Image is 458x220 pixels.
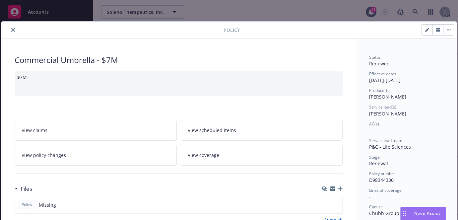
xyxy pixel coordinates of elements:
span: View coverage [188,152,219,159]
span: Renewal [369,160,388,167]
span: [PERSON_NAME] [369,94,406,100]
span: Chubb Group [369,210,399,216]
div: Drag to move [401,207,409,220]
a: View coverage [181,145,343,166]
span: View claims [22,127,47,134]
div: Files [15,184,32,193]
button: Nova Assist [400,207,446,220]
span: P&C - Life Sciences [369,144,411,150]
span: Effective dates [369,71,396,77]
div: Commercial Umbrella - $7M [15,54,343,66]
h3: Files [21,184,32,193]
span: Service lead team [369,138,402,143]
span: Producer(s) [369,88,391,93]
span: Stage [369,154,380,160]
span: D98344330 [369,177,394,183]
div: [DATE] - [DATE] [369,71,443,84]
a: View scheduled items [181,120,343,141]
span: Service lead(s) [369,104,396,110]
div: $7M [15,71,343,96]
span: View scheduled items [188,127,236,134]
span: Missing [39,201,56,208]
button: close [9,26,17,34]
span: - [369,127,371,133]
div: - [369,193,443,200]
span: AC(s) [369,121,379,127]
span: Policy [224,27,240,34]
a: View claims [15,120,177,141]
span: Carrier [369,204,382,210]
span: [PERSON_NAME] [369,110,406,117]
span: Renewed [369,60,390,67]
a: View policy changes [15,145,177,166]
span: Lines of coverage [369,187,402,193]
span: Policy number [369,171,395,177]
span: View policy changes [22,152,66,159]
span: Status [369,54,381,60]
span: Policy [20,202,33,208]
span: Nova Assist [414,210,440,216]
